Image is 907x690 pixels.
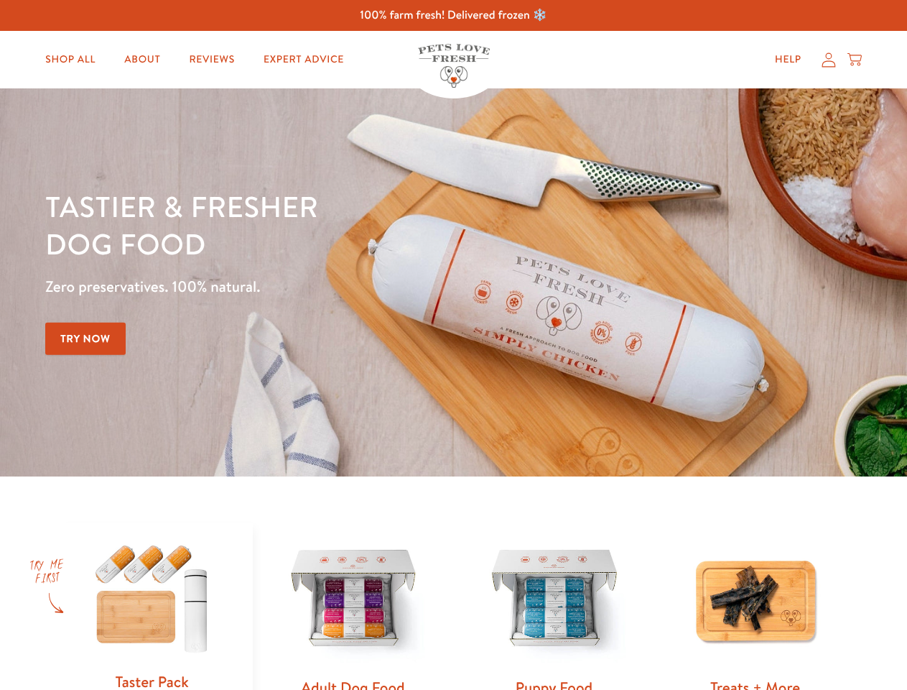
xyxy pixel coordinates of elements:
a: Shop All [34,45,107,74]
a: Reviews [177,45,246,74]
h1: Tastier & fresher dog food [45,188,590,262]
img: Pets Love Fresh [418,44,490,88]
p: Zero preservatives. 100% natural. [45,274,590,300]
a: Expert Advice [252,45,355,74]
a: Try Now [45,323,126,355]
a: Help [763,45,813,74]
a: About [113,45,172,74]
